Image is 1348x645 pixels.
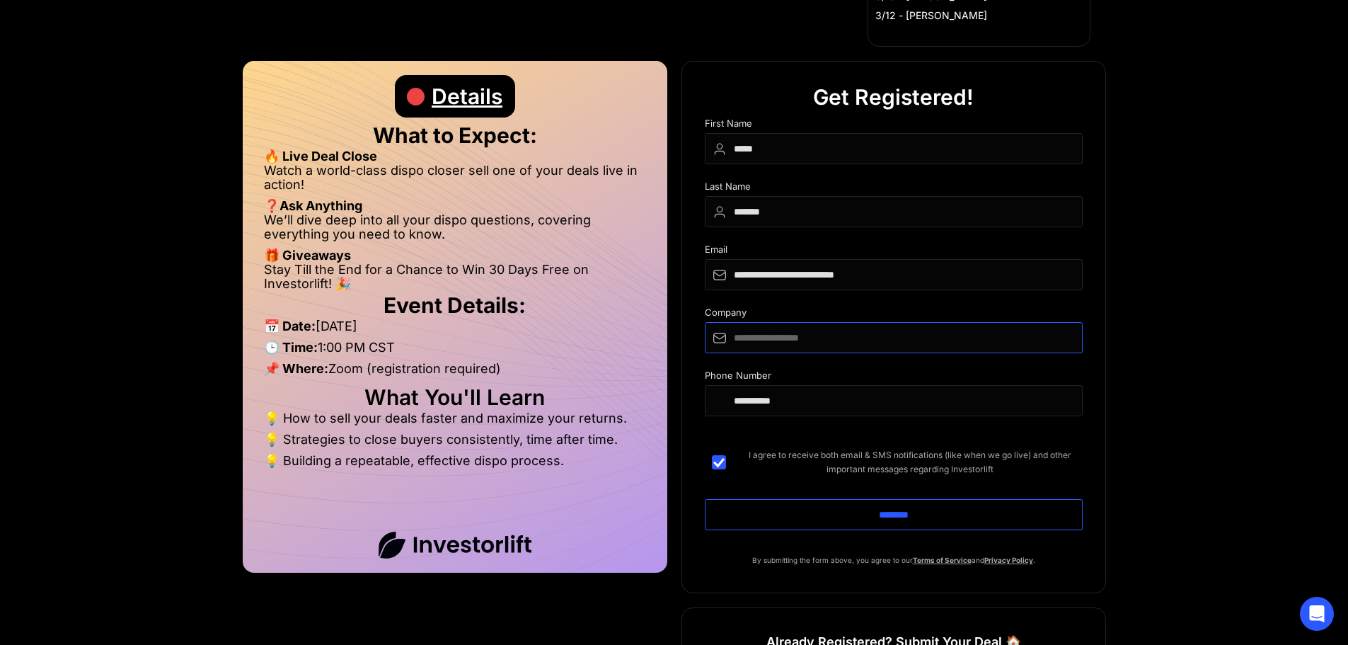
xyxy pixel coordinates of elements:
div: Company [705,307,1083,322]
div: First Name [705,118,1083,133]
li: Watch a world-class dispo closer sell one of your deals live in action! [264,164,646,199]
p: By submitting the form above, you agree to our and . [705,553,1083,567]
a: Terms of Service [913,556,972,564]
li: We’ll dive deep into all your dispo questions, covering everything you need to know. [264,213,646,249]
li: 💡 Strategies to close buyers consistently, time after time. [264,433,646,454]
strong: 🔥 Live Deal Close [264,149,377,164]
li: [DATE] [264,319,646,341]
li: 💡 Building a repeatable, effective dispo process. [264,454,646,468]
li: Zoom (registration required) [264,362,646,383]
strong: 📌 Where: [264,361,328,376]
h2: What You'll Learn [264,390,646,404]
strong: ❓Ask Anything [264,198,362,213]
div: Phone Number [705,370,1083,385]
a: Privacy Policy [984,556,1033,564]
strong: Event Details: [384,292,526,318]
li: 💡 How to sell your deals faster and maximize your returns. [264,411,646,433]
strong: 🕒 Time: [264,340,318,355]
div: Get Registered! [813,76,974,118]
li: 1:00 PM CST [264,341,646,362]
div: Details [432,75,502,118]
div: Email [705,244,1083,259]
span: I agree to receive both email & SMS notifications (like when we go live) and other important mess... [737,448,1083,476]
strong: What to Expect: [373,122,537,148]
li: Stay Till the End for a Chance to Win 30 Days Free on Investorlift! 🎉 [264,263,646,291]
form: DIspo Day Main Form [705,118,1083,553]
div: Last Name [705,181,1083,196]
strong: 📅 Date: [264,319,316,333]
div: Open Intercom Messenger [1300,597,1334,631]
strong: 🎁 Giveaways [264,248,351,263]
